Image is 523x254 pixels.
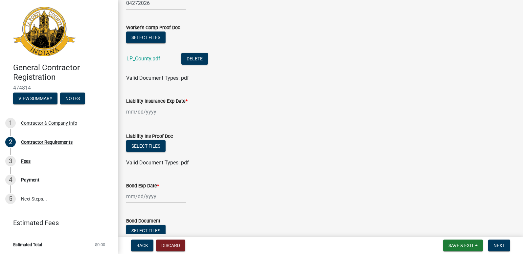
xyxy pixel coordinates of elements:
button: Select files [126,225,166,237]
div: Contractor & Company Info [21,121,77,125]
div: 2 [5,137,16,147]
wm-modal-confirm: Notes [60,96,85,101]
span: $0.00 [95,243,105,247]
button: Discard [156,240,185,251]
h4: General Contractor Registration [13,63,113,82]
input: mm/dd/yyyy [126,190,186,203]
input: mm/dd/yyyy [126,105,186,118]
span: Save & Exit [448,243,474,248]
button: Select files [126,32,166,43]
wm-modal-confirm: Summary [13,96,57,101]
label: Bond Document [126,219,160,223]
button: Select files [126,140,166,152]
div: 1 [5,118,16,128]
div: 3 [5,156,16,166]
button: Delete [181,53,208,65]
span: Valid Document Types: pdf [126,75,189,81]
div: Contractor Requirements [21,140,73,144]
div: 5 [5,194,16,204]
span: Back [136,243,148,248]
button: Next [488,240,510,251]
a: Estimated Fees [5,216,108,229]
div: Fees [21,159,31,163]
span: 474814 [13,85,105,91]
span: Valid Document Types: pdf [126,159,189,166]
label: Bond Exp Date [126,184,159,188]
div: Payment [21,178,39,182]
span: Next [493,243,505,248]
div: 4 [5,175,16,185]
a: LP_County.pdf [126,55,160,62]
label: Liability Ins Proof Doc [126,134,173,139]
label: Worker's Comp Proof Doc [126,26,180,30]
span: Estimated Total [13,243,42,247]
button: Save & Exit [443,240,483,251]
wm-modal-confirm: Delete Document [181,56,208,62]
label: Liability Insurance Exp Date [126,99,188,104]
button: View Summary [13,93,57,104]
button: Notes [60,93,85,104]
img: La Porte County, Indiana [13,7,76,56]
button: Back [131,240,153,251]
